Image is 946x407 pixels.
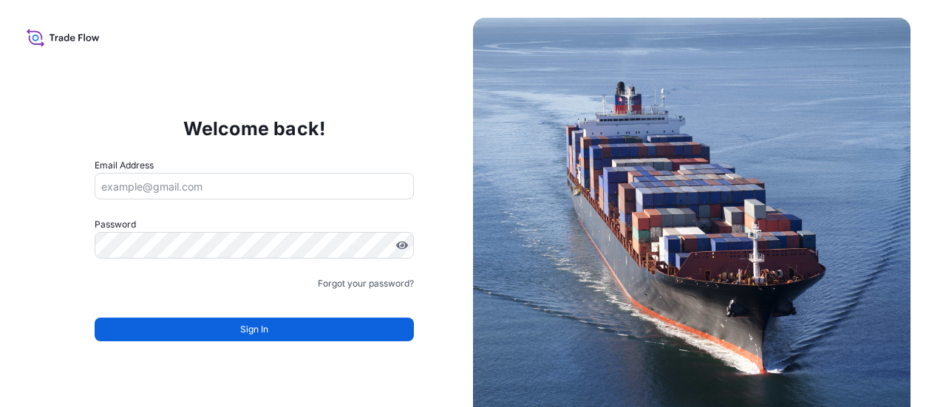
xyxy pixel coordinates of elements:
[95,158,154,173] label: Email Address
[183,117,326,140] p: Welcome back!
[396,239,408,251] button: Show password
[95,217,414,232] label: Password
[95,318,414,341] button: Sign In
[95,173,414,199] input: example@gmail.com
[318,276,414,291] a: Forgot your password?
[240,322,268,337] span: Sign In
